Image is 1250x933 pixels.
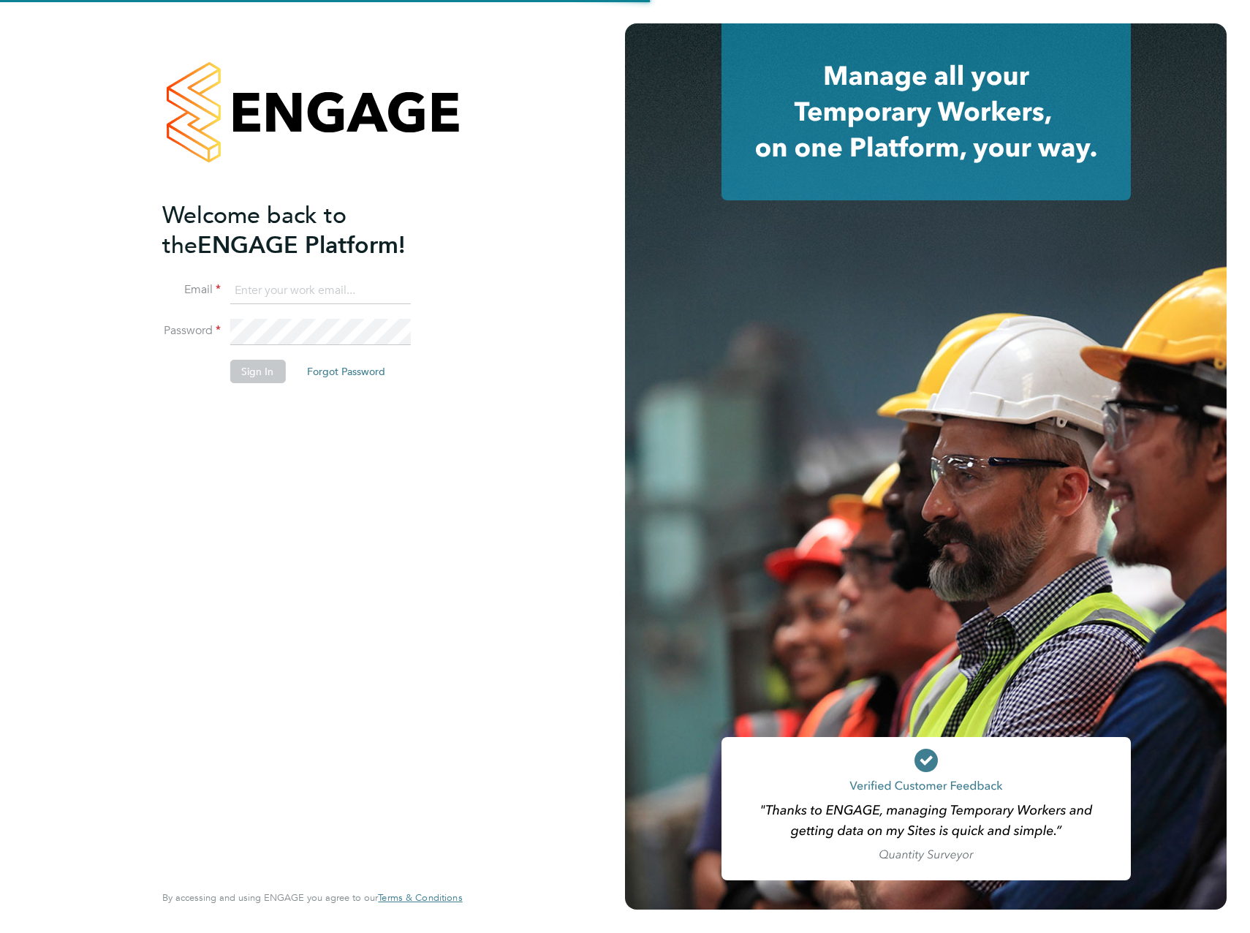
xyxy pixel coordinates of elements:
button: Sign In [230,360,285,383]
a: Terms & Conditions [378,892,462,904]
label: Email [162,282,221,298]
button: Forgot Password [295,360,397,383]
label: Password [162,323,221,339]
span: By accessing and using ENGAGE you agree to our [162,891,462,904]
span: Terms & Conditions [378,891,462,904]
span: Welcome back to the [162,201,346,260]
h2: ENGAGE Platform! [162,200,447,260]
input: Enter your work email... [230,278,410,304]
